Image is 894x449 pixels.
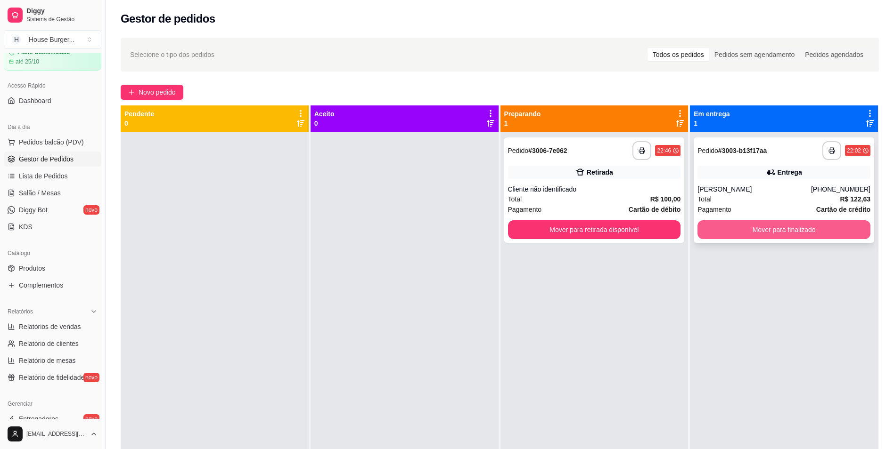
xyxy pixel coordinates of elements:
[816,206,870,213] strong: Cartão de crédito
[840,195,870,203] strong: R$ 122,63
[314,119,335,128] p: 0
[4,30,101,49] button: Select a team
[139,87,176,97] span: Novo pedido
[508,147,529,154] span: Pedido
[504,109,541,119] p: Preparando
[587,168,613,177] div: Retirada
[19,356,76,365] span: Relatório de mesas
[4,246,101,261] div: Catálogo
[508,194,522,204] span: Total
[29,35,74,44] div: House Burger ...
[4,44,101,71] a: Plano Customizadoaté 25/10
[528,147,567,154] strong: # 3006-7e062
[4,168,101,184] a: Lista de Pedidos
[4,370,101,385] a: Relatório de fidelidadenovo
[811,184,870,194] div: [PHONE_NUMBER]
[778,168,802,177] div: Entrega
[4,336,101,351] a: Relatório de clientes
[26,16,98,23] span: Sistema de Gestão
[4,396,101,411] div: Gerenciar
[19,188,61,198] span: Salão / Mesas
[19,373,84,382] span: Relatório de fidelidade
[128,89,135,96] span: plus
[4,120,101,135] div: Dia a dia
[19,205,48,215] span: Diggy Bot
[16,58,39,65] article: até 25/10
[697,194,712,204] span: Total
[121,11,215,26] h2: Gestor de pedidos
[4,185,101,200] a: Salão / Mesas
[130,49,214,60] span: Selecione o tipo dos pedidos
[19,96,51,105] span: Dashboard
[12,35,21,44] span: H
[19,322,81,331] span: Relatórios de vendas
[508,220,681,239] button: Mover para retirada disponível
[4,135,101,150] button: Pedidos balcão (PDV)
[4,261,101,276] a: Produtos
[4,319,101,334] a: Relatórios de vendas
[4,78,101,93] div: Acesso Rápido
[694,109,730,119] p: Em entrega
[657,147,671,154] div: 22:46
[19,154,74,164] span: Gestor de Pedidos
[697,220,870,239] button: Mover para finalizado
[19,222,33,232] span: KDS
[697,184,811,194] div: [PERSON_NAME]
[19,281,63,290] span: Complementos
[4,353,101,368] a: Relatório de mesas
[694,119,730,128] p: 1
[4,411,101,426] a: Entregadoresnovo
[19,171,68,181] span: Lista de Pedidos
[8,308,33,315] span: Relatórios
[17,49,70,56] article: Plano Customizado
[4,4,101,26] a: DiggySistema de Gestão
[648,48,709,61] div: Todos os pedidos
[19,264,45,273] span: Produtos
[4,202,101,217] a: Diggy Botnovo
[4,93,101,108] a: Dashboard
[4,152,101,167] a: Gestor de Pedidos
[629,206,681,213] strong: Cartão de débito
[847,147,861,154] div: 22:02
[121,85,183,100] button: Novo pedido
[697,204,731,215] span: Pagamento
[4,219,101,234] a: KDS
[508,184,681,194] div: Cliente não identificado
[19,137,84,147] span: Pedidos balcão (PDV)
[650,195,681,203] strong: R$ 100,00
[709,48,800,61] div: Pedidos sem agendamento
[26,430,86,438] span: [EMAIL_ADDRESS][DOMAIN_NAME]
[4,423,101,445] button: [EMAIL_ADDRESS][DOMAIN_NAME]
[508,204,542,215] span: Pagamento
[697,147,718,154] span: Pedido
[4,278,101,293] a: Complementos
[314,109,335,119] p: Aceito
[26,7,98,16] span: Diggy
[718,147,767,154] strong: # 3003-b13f17aa
[504,119,541,128] p: 1
[124,109,154,119] p: Pendente
[19,414,58,424] span: Entregadores
[124,119,154,128] p: 0
[800,48,869,61] div: Pedidos agendados
[19,339,79,348] span: Relatório de clientes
